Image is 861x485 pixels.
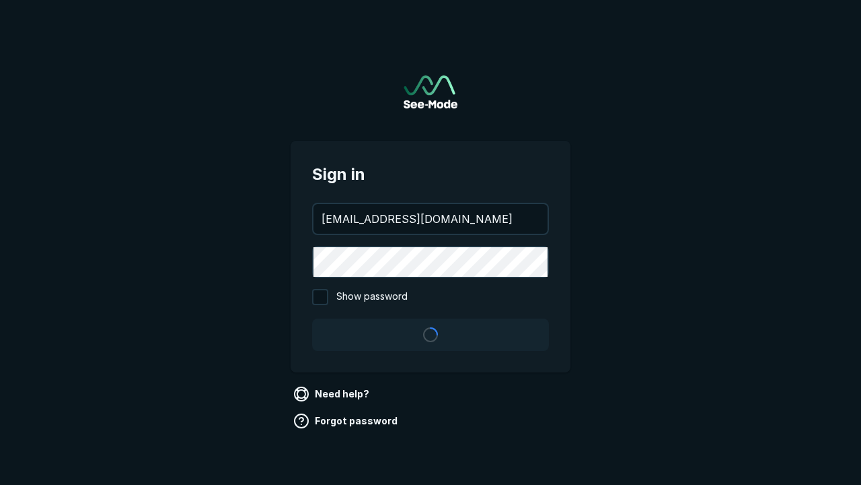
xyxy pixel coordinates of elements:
a: Forgot password [291,410,403,432]
span: Sign in [312,162,549,187]
a: Need help? [291,383,375,405]
input: your@email.com [313,204,548,234]
img: See-Mode Logo [404,75,457,108]
a: Go to sign in [404,75,457,108]
span: Show password [336,289,408,305]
